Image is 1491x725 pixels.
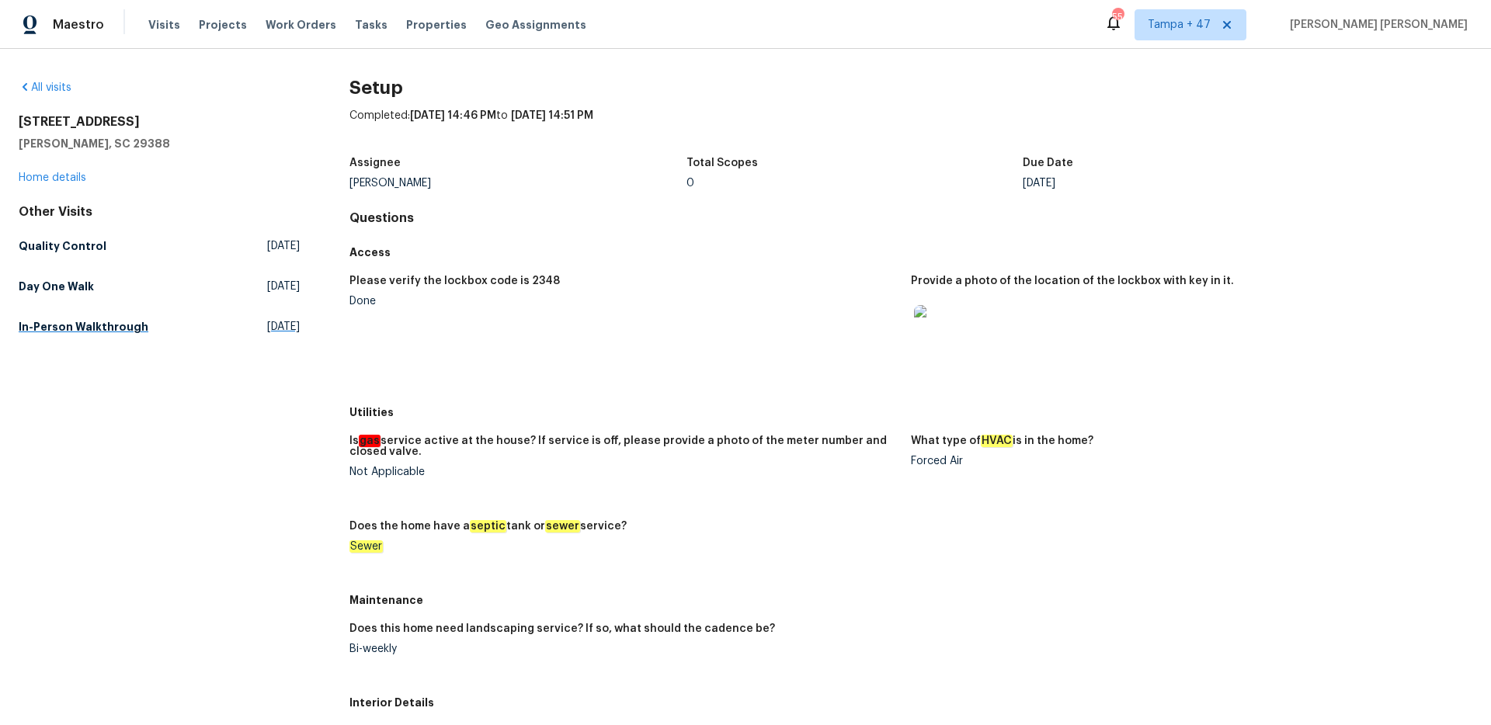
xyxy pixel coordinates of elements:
[19,114,300,130] h2: [STREET_ADDRESS]
[1023,178,1360,189] div: [DATE]
[410,110,496,121] span: [DATE] 14:46 PM
[349,623,775,634] h5: Does this home need landscaping service? If so, what should the cadence be?
[545,520,580,532] em: sewer
[349,178,686,189] div: [PERSON_NAME]
[686,178,1024,189] div: 0
[349,210,1472,226] h4: Questions
[349,80,1472,95] h2: Setup
[349,467,898,477] div: Not Applicable
[511,110,593,121] span: [DATE] 14:51 PM
[19,272,300,300] a: Day One Walk[DATE]
[349,245,1472,260] h5: Access
[349,435,898,457] h5: Is service active at the house? If service is off, please provide a photo of the meter number and...
[349,108,1472,148] div: Completed: to
[1284,17,1468,33] span: [PERSON_NAME] [PERSON_NAME]
[19,82,71,93] a: All visits
[266,17,336,33] span: Work Orders
[19,136,300,151] h5: [PERSON_NAME], SC 29388
[148,17,180,33] span: Visits
[349,296,898,307] div: Done
[19,204,300,220] div: Other Visits
[267,238,300,254] span: [DATE]
[911,456,1460,467] div: Forced Air
[19,232,300,260] a: Quality Control[DATE]
[686,158,758,168] h5: Total Scopes
[1112,9,1123,25] div: 554
[19,313,300,341] a: In-Person Walkthrough[DATE]
[199,17,247,33] span: Projects
[267,279,300,294] span: [DATE]
[911,276,1234,286] h5: Provide a photo of the location of the lockbox with key in it.
[19,238,106,254] h5: Quality Control
[349,695,1472,710] h5: Interior Details
[349,643,898,654] div: Bi-weekly
[1148,17,1211,33] span: Tampa + 47
[267,319,300,335] span: [DATE]
[981,435,1013,447] em: HVAC
[53,17,104,33] span: Maestro
[349,540,383,553] em: Sewer
[19,172,86,183] a: Home details
[19,319,148,335] h5: In-Person Walkthrough
[406,17,467,33] span: Properties
[470,520,506,532] em: septic
[485,17,586,33] span: Geo Assignments
[1023,158,1073,168] h5: Due Date
[355,19,388,30] span: Tasks
[349,276,560,286] h5: Please verify the lockbox code is 2348
[349,592,1472,608] h5: Maintenance
[359,435,381,447] em: gas
[19,279,94,294] h5: Day One Walk
[349,158,401,168] h5: Assignee
[911,435,1093,446] h5: What type of is in the home?
[349,521,627,532] h5: Does the home have a tank or service?
[349,404,1472,420] h5: Utilities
